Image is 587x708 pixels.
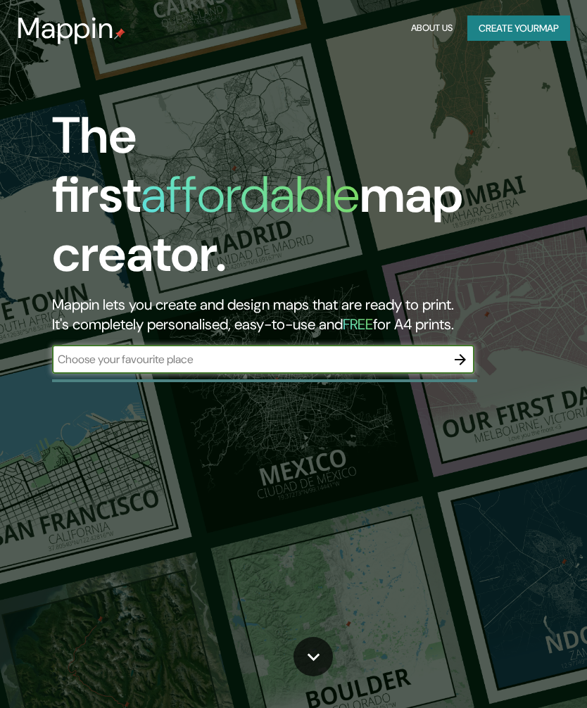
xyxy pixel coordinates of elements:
[114,28,125,39] img: mappin-pin
[52,106,522,295] h1: The first map creator.
[52,295,522,334] h2: Mappin lets you create and design maps that are ready to print. It's completely personalised, eas...
[408,15,456,42] button: About Us
[343,315,373,334] h5: FREE
[141,162,360,227] h1: affordable
[17,11,114,45] h3: Mappin
[467,15,570,42] button: Create yourmap
[52,351,446,367] input: Choose your favourite place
